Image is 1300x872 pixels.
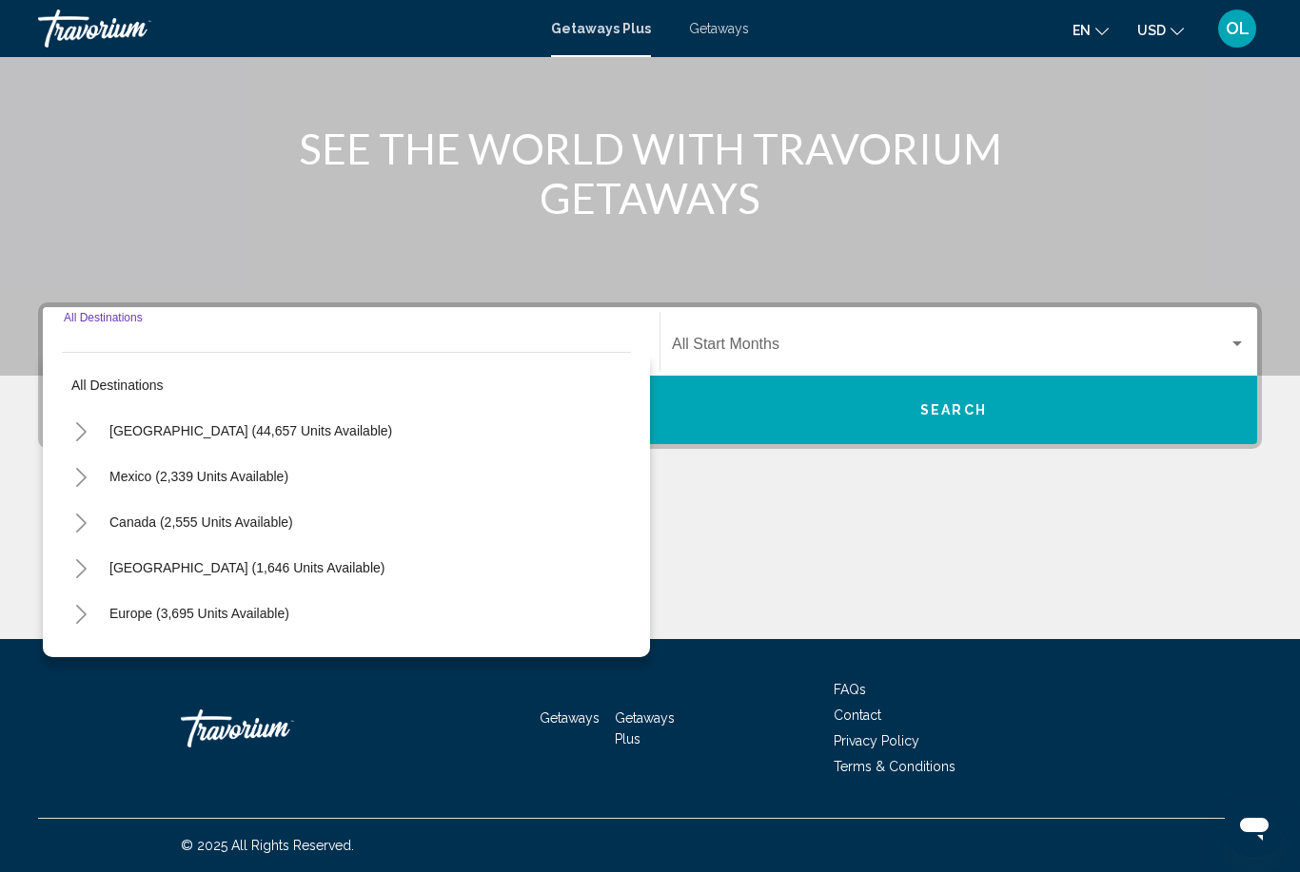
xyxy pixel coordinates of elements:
[1212,9,1262,48] button: User Menu
[100,409,402,453] button: [GEOGRAPHIC_DATA] (44,657 units available)
[100,591,299,635] button: Europe (3,695 units available)
[109,514,293,530] span: Canada (2,555 units available)
[62,549,100,587] button: Toggle Caribbean & Atlantic Islands (1,646 units available)
[1224,796,1285,857] iframe: Button to launch messaging window
[100,546,394,590] button: [GEOGRAPHIC_DATA] (1,646 units available)
[62,363,631,407] button: All destinations
[62,412,100,450] button: Toggle United States (44,657 units available)
[1073,23,1091,38] span: en
[834,733,919,748] a: Privacy Policy
[551,21,651,36] a: Getaways Plus
[1073,16,1109,44] button: Change language
[100,500,303,544] button: Canada (2,555 units available)
[62,503,100,541] button: Toggle Canada (2,555 units available)
[100,455,298,498] button: Mexico (2,339 units available)
[834,759,955,774] a: Terms & Conditions
[109,423,392,438] span: [GEOGRAPHIC_DATA] (44,657 units available)
[650,376,1257,444] button: Search
[62,457,100,495] button: Toggle Mexico (2,339 units available)
[62,594,100,632] button: Toggle Europe (3,695 units available)
[834,707,881,723] a: Contact
[100,637,297,681] button: Australia (199 units available)
[71,378,164,393] span: All destinations
[540,710,600,726] a: Getaways
[1137,23,1166,38] span: USD
[1137,16,1184,44] button: Change currency
[43,307,1257,444] div: Search widget
[109,469,288,484] span: Mexico (2,339 units available)
[181,700,371,757] a: Travorium
[109,560,384,575] span: [GEOGRAPHIC_DATA] (1,646 units available)
[62,640,100,678] button: Toggle Australia (199 units available)
[1226,19,1250,38] span: OL
[38,10,532,48] a: Travorium
[615,710,675,746] a: Getaways Plus
[920,403,987,418] span: Search
[689,21,749,36] a: Getaways
[834,682,866,697] a: FAQs
[293,124,1007,223] h1: SEE THE WORLD WITH TRAVORIUM GETAWAYS
[109,606,289,621] span: Europe (3,695 units available)
[181,838,354,853] span: © 2025 All Rights Reserved.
